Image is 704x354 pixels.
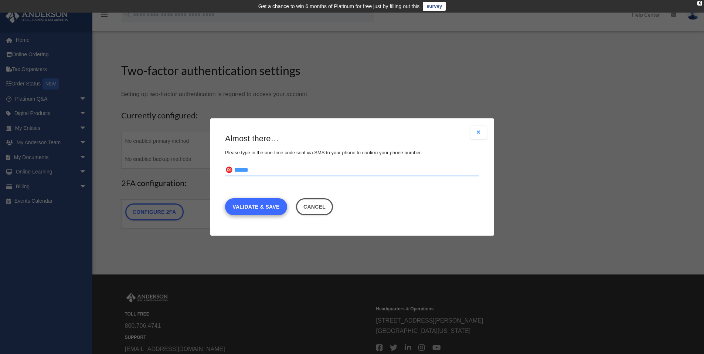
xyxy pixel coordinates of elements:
div: close [697,1,702,6]
a: Validate & Save [225,198,287,215]
a: survey [423,2,446,11]
button: Close this dialog window [296,198,333,215]
p: Please type in the one-time code sent via SMS to your phone to confirm your phone number. [225,148,479,157]
div: Get a chance to win 6 months of Platinum for free just by filling out this [258,2,420,11]
h3: Almost there… [225,133,479,145]
button: Close modal [470,126,487,139]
